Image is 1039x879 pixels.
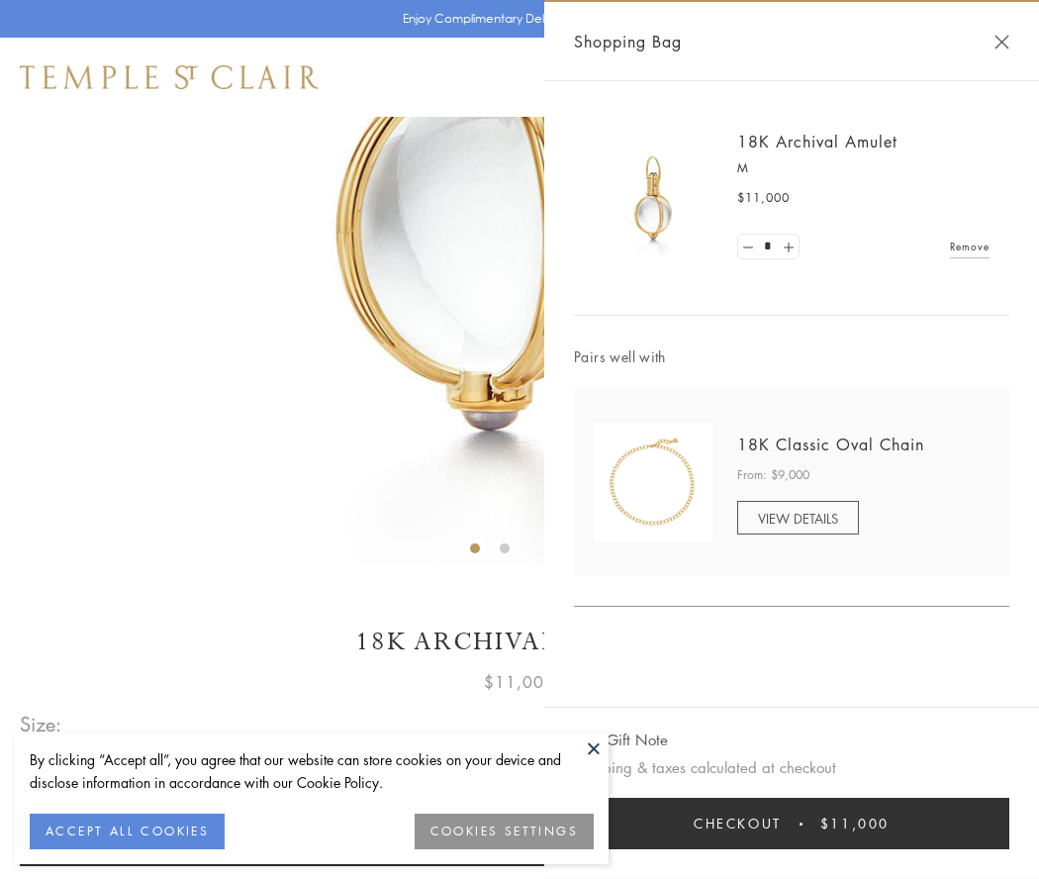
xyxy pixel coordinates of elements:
[484,669,555,695] span: $11,000
[737,434,924,455] a: 18K Classic Oval Chain
[403,9,627,29] p: Enjoy Complimentary Delivery & Returns
[737,188,790,208] span: $11,000
[20,708,63,740] span: Size:
[694,813,782,834] span: Checkout
[574,798,1009,849] button: Checkout $11,000
[415,814,594,849] button: COOKIES SETTINGS
[737,131,897,152] a: 18K Archival Amulet
[574,755,1009,780] p: Shipping & taxes calculated at checkout
[30,748,594,794] div: By clicking “Accept all”, you agree that our website can store cookies on your device and disclos...
[758,509,838,528] span: VIEW DETAILS
[30,814,225,849] button: ACCEPT ALL COOKIES
[994,35,1009,49] button: Close Shopping Bag
[737,501,859,535] a: VIEW DETAILS
[20,625,1019,659] h1: 18K Archival Amulet
[594,139,712,257] img: 18K Archival Amulet
[737,465,809,485] span: From: $9,000
[574,345,1009,368] span: Pairs well with
[950,236,990,257] a: Remove
[778,235,798,259] a: Set quantity to 2
[820,813,890,834] span: $11,000
[574,728,668,752] button: Add Gift Note
[20,65,319,89] img: Temple St. Clair
[738,235,758,259] a: Set quantity to 0
[594,423,712,541] img: N88865-OV18
[574,29,682,54] span: Shopping Bag
[737,158,990,178] p: M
